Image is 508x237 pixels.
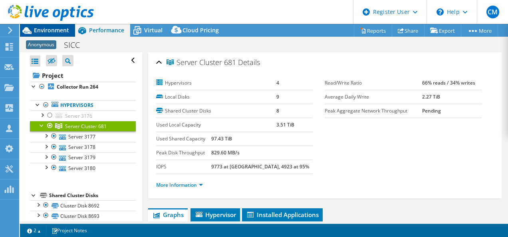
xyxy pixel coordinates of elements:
b: 3.51 TiB [276,121,294,128]
svg: \n [437,8,444,16]
a: Server Cluster 681 [30,121,136,131]
b: 8 [276,107,279,114]
a: Cluster Disk 8693 [30,211,136,221]
label: Used Shared Capacity [156,135,211,143]
a: Export [424,24,461,37]
b: 2.27 TiB [422,93,440,100]
b: 829.60 MB/s [211,149,240,156]
a: Hypervisors [30,100,136,111]
a: More Information [156,182,203,188]
a: Server 3178 [30,142,136,152]
span: Environment [34,26,69,34]
label: Local Disks [156,93,276,101]
label: Peak Disk Throughput [156,149,211,157]
div: Shared Cluster Disks [49,191,136,200]
span: Graphs [152,211,184,219]
a: Collector Run 264 [30,82,136,92]
label: Hypervisors [156,79,276,87]
span: Details [238,57,260,67]
a: Cluster Disk 8692 [30,200,136,211]
h1: SICC [60,41,92,49]
a: Server 3176 [30,111,136,121]
label: Read/Write Ratio [325,79,422,87]
span: Server Cluster 681 [65,123,107,130]
b: 9 [276,93,279,100]
label: IOPS [156,163,211,171]
a: Cluster Disk 8694 [30,221,136,232]
span: Cloud Pricing [183,26,219,34]
a: Server 3179 [30,152,136,163]
a: More [461,24,498,37]
span: CM [486,6,499,18]
span: Server Cluster 681 [167,59,236,67]
span: Hypervisor [194,211,236,219]
span: Installed Applications [246,211,319,219]
span: Anonymous [26,40,56,49]
b: 9773 at [GEOGRAPHIC_DATA], 4923 at 95% [211,163,309,170]
a: Share [392,24,425,37]
a: Reports [354,24,392,37]
label: Shared Cluster Disks [156,107,276,115]
b: 66% reads / 34% writes [422,79,475,86]
a: Server 3180 [30,163,136,173]
span: Server 3176 [65,113,92,119]
b: 97.43 TiB [211,135,232,142]
label: Peak Aggregate Network Throughput [325,107,422,115]
a: Project [30,69,136,82]
label: Average Daily Write [325,93,422,101]
b: 4 [276,79,279,86]
a: 2 [22,225,46,235]
span: Virtual [144,26,163,34]
span: Performance [89,26,124,34]
label: Used Local Capacity [156,121,276,129]
a: Server 3177 [30,131,136,142]
b: Pending [422,107,441,114]
b: Collector Run 264 [57,83,98,90]
a: Project Notes [46,225,93,235]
